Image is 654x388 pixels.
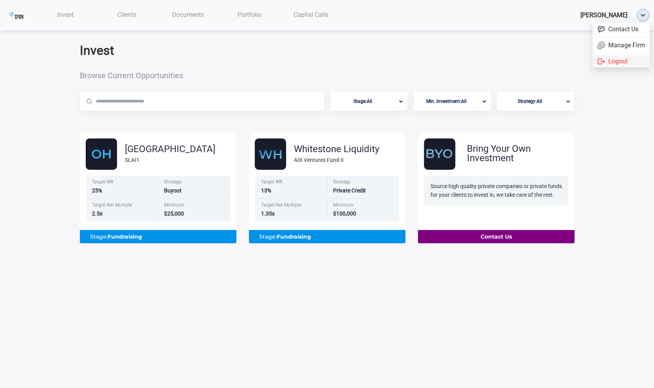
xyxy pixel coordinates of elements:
[261,203,322,209] div: Target Net Multiple
[157,7,219,23] a: Documents
[86,138,117,170] img: Group_48606.svg
[108,233,142,240] b: Fundraising
[294,11,328,18] span: Capital Calls
[92,210,103,217] span: 2.5x
[57,11,74,18] span: Invest
[483,100,486,103] img: portfolio-arrow
[399,100,403,103] img: portfolio-arrow
[333,187,366,194] span: Private Credit
[424,138,459,170] img: byo.svg
[261,210,275,217] span: 1.35x
[333,180,395,186] div: Strategy
[261,187,271,194] span: 13%
[261,180,322,186] div: Target IRR
[280,7,342,23] a: Capital Calls
[414,92,491,111] button: Min. Investment:Allportfolio-arrow
[518,94,542,109] span: Strategy : All
[117,11,136,18] span: Clients
[92,180,153,186] div: Target IRR
[426,94,467,109] span: Min. Investment : All
[277,233,311,240] b: Fundraising
[294,156,379,164] div: AIX Ventures Fund II
[255,138,286,170] img: Group_48608.svg
[164,210,184,217] span: $25,000
[608,57,628,66] span: Logout
[86,230,230,243] div: Stage:
[497,92,574,111] button: Strategy:Allportfolio-arrow
[238,11,261,18] span: Portfolio
[353,94,372,109] span: Stage : All
[164,203,225,209] div: Minimum
[597,57,605,65] img: Logout
[580,11,627,19] span: [PERSON_NAME]
[96,7,157,23] a: Clients
[431,183,562,198] span: Source high quality private companies or private funds for your clients to invest in, we take car...
[597,41,645,50] a: messageManage Firm
[637,9,649,22] button: ellipse
[481,233,512,240] b: Contact Us
[80,72,245,79] span: Browse Current Opportunities
[125,144,215,154] div: [GEOGRAPHIC_DATA]
[9,8,23,22] img: updated-_k4QCCGx.png
[333,210,356,217] span: $100,000
[294,144,379,154] div: Whitestone Liquidity
[164,180,225,186] div: Strategy
[92,187,102,194] span: 25%
[86,99,92,104] img: Magnifier
[125,156,215,164] div: SLAI1
[219,7,280,23] a: Portfolio
[637,9,649,21] img: ellipse
[34,7,96,23] a: Invest
[597,25,645,34] a: messageContact Us
[92,203,153,209] div: Target Net Multiple
[333,203,395,209] div: Minimum
[172,11,204,18] span: Documents
[566,100,570,103] img: portfolio-arrow
[467,144,575,163] div: Bring Your Own Investment
[330,92,407,111] button: Stage:Allportfolio-arrow
[164,187,182,194] span: Buyout
[255,230,399,243] div: Stage:
[80,43,245,58] h2: Invest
